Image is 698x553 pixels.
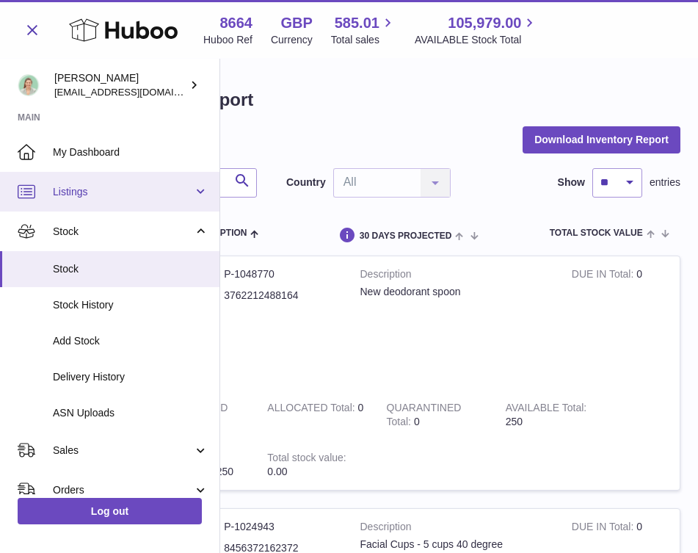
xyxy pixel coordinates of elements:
[414,416,420,427] span: 0
[53,334,208,348] span: Add Stock
[561,256,680,390] td: 0
[256,390,375,440] td: 0
[224,520,338,534] dd: P-1024943
[360,231,452,241] span: 30 DAYS PROJECTED
[271,33,313,47] div: Currency
[53,145,208,159] span: My Dashboard
[331,33,396,47] span: Total sales
[53,262,208,276] span: Stock
[203,33,252,47] div: Huboo Ref
[506,402,587,417] strong: AVAILABLE Total
[650,176,680,189] span: entries
[224,289,338,303] dd: 3762212488164
[267,402,357,417] strong: ALLOCATED Total
[18,74,40,96] img: hello@thefacialcuppingexpert.com
[387,402,462,431] strong: QUARANTINED Total
[360,285,550,299] div: New deodorant spoon
[54,86,216,98] span: [EMAIL_ADDRESS][DOMAIN_NAME]
[286,176,326,189] label: Country
[335,13,379,33] span: 585.01
[448,13,521,33] span: 105,979.00
[360,538,550,552] div: Facial Cups - 5 cups 40 degree
[53,225,193,239] span: Stock
[53,444,193,458] span: Sales
[360,520,550,538] strong: Description
[18,498,202,524] a: Log out
[331,13,396,47] a: 585.01 Total sales
[280,13,312,33] strong: GBP
[53,298,208,312] span: Stock History
[53,185,193,199] span: Listings
[53,406,208,420] span: ASN Uploads
[267,452,346,467] strong: Total stock value
[415,13,539,47] a: 105,979.00 AVAILABLE Stock Total
[360,267,550,285] strong: Description
[415,33,539,47] span: AVAILABLE Stock Total
[224,267,338,281] dd: P-1048770
[18,88,680,112] h1: My Huboo - Inventory report
[53,370,208,384] span: Delivery History
[572,521,636,536] strong: DUE IN Total
[267,466,287,477] span: 0.00
[558,176,585,189] label: Show
[523,126,680,153] button: Download Inventory Report
[495,390,614,440] td: 250
[550,228,643,238] span: Total stock value
[219,13,252,33] strong: 8664
[54,71,186,99] div: [PERSON_NAME]
[572,268,636,283] strong: DUE IN Total
[53,483,193,497] span: Orders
